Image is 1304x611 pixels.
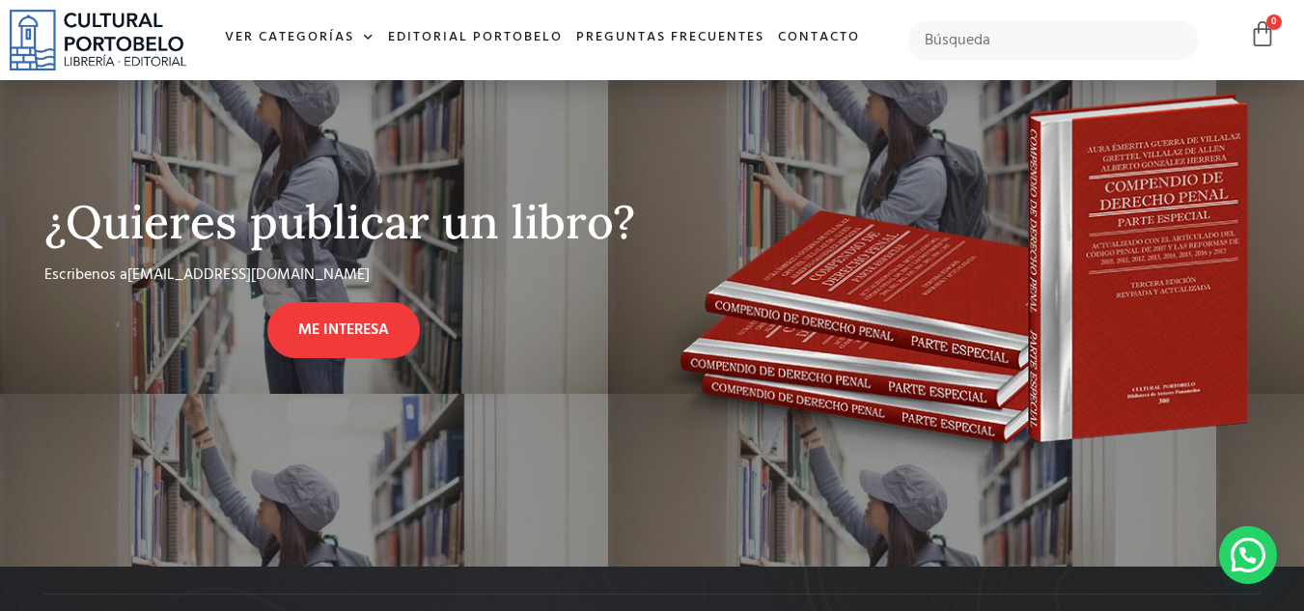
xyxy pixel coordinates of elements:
a: 0 [1249,20,1276,48]
a: Contacto [771,17,867,59]
a: [EMAIL_ADDRESS][DOMAIN_NAME] [127,263,370,288]
span: 0 [1266,14,1282,30]
a: ME INTERESA [267,302,420,358]
a: Preguntas frecuentes [569,17,771,59]
a: Ver Categorías [218,17,381,59]
input: Búsqueda [908,20,1199,61]
div: Escribenos a [44,264,624,302]
a: Editorial Portobelo [381,17,569,59]
span: ME INTERESA [298,319,389,342]
h2: ¿Quieres publicar un libro? [44,197,643,248]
